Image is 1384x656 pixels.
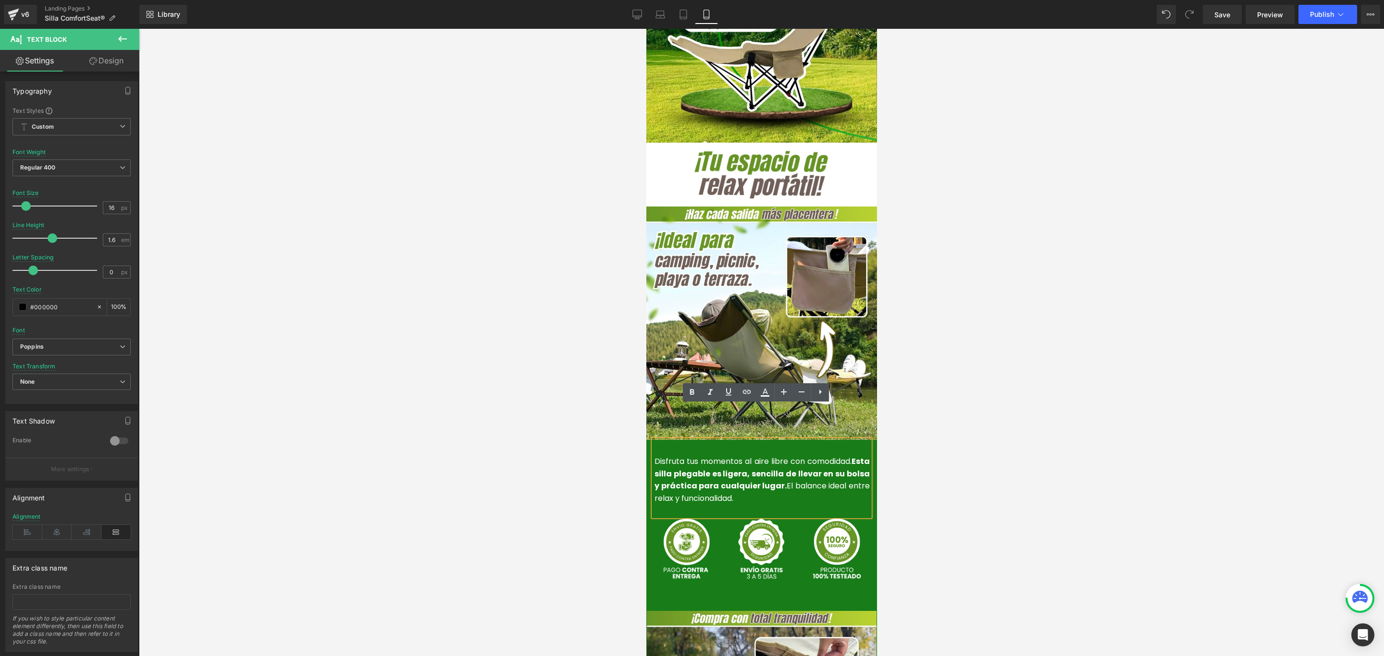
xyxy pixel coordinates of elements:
[30,302,92,312] input: Color
[45,14,105,22] span: Silla ComfortSeat®
[12,327,25,334] div: Font
[12,513,41,520] div: Alignment
[121,237,129,243] span: em
[12,149,46,156] div: Font Weight
[45,5,139,12] a: Landing Pages
[695,5,718,24] a: Mobile
[32,123,54,131] b: Custom
[20,378,35,385] b: None
[6,458,137,480] button: More settings
[8,427,223,462] strong: Esta silla plegable es ligera, sencilla de llevar en su bolsa y práctica para cualquier lugar.
[1180,5,1199,24] button: Redo
[1351,623,1374,646] div: Open Intercom Messenger
[139,5,187,24] a: New Library
[20,164,56,171] b: Regular 400
[1310,11,1334,18] span: Publish
[72,50,141,72] a: Design
[19,8,31,21] div: v6
[12,437,100,447] div: Enable
[1361,5,1380,24] button: More
[1246,5,1295,24] a: Preview
[672,5,695,24] a: Tablet
[1157,5,1176,24] button: Undo
[12,286,42,293] div: Text Color
[1257,10,1283,20] span: Preview
[12,559,67,572] div: Extra class name
[121,269,129,275] span: px
[20,343,44,351] i: Poppins
[12,107,131,114] div: Text Styles
[107,299,130,316] div: %
[12,615,131,652] div: If you wish to style particular content element differently, then use this field to add a class n...
[158,10,180,19] span: Library
[12,222,44,229] div: Line Height
[649,5,672,24] a: Laptop
[626,5,649,24] a: Desktop
[12,82,52,95] div: Typography
[12,488,45,502] div: Alignment
[12,412,55,425] div: Text Shadow
[12,254,54,261] div: Letter Spacing
[1214,10,1230,20] span: Save
[12,583,131,590] div: Extra class name
[121,205,129,211] span: px
[12,363,56,370] div: Text Transform
[8,427,223,475] font: Disfruta tus momentos al aire libre con comodidad. El balance ideal entre relax y funcionalidad.
[4,5,37,24] a: v6
[51,465,89,474] p: More settings
[12,190,39,196] div: Font Size
[27,36,67,43] span: Text Block
[1298,5,1357,24] button: Publish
